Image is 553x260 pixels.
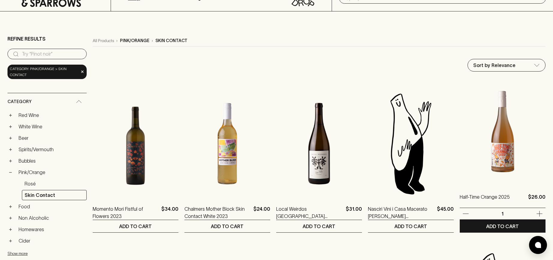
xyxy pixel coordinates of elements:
span: × [81,69,84,75]
p: ADD TO CART [211,223,244,230]
a: Spirits/Vermouth [16,144,87,154]
a: All Products [93,38,114,44]
a: Food [16,201,87,212]
p: › [152,38,153,44]
a: Pink/Orange [16,167,87,177]
p: $34.00 [161,205,178,220]
a: Skin Contact [22,190,87,200]
a: White Wine [16,121,87,132]
button: − [7,169,13,175]
p: ADD TO CART [119,223,152,230]
button: + [7,226,13,232]
button: + [7,158,13,164]
a: Red Wine [16,110,87,120]
p: Sort by Relevance [473,62,516,69]
a: Rosé [22,179,87,189]
button: ADD TO CART [368,220,454,232]
img: Half-Time Orange 2025 [460,79,546,184]
button: + [7,215,13,221]
button: + [7,124,13,130]
p: $24.00 [253,205,270,220]
p: $26.00 [528,193,546,208]
a: Momento Mori Fistful of Flowers 2023 [93,205,159,220]
button: ADD TO CART [276,220,362,232]
div: Category [7,93,87,110]
img: bubble-icon [535,242,541,248]
p: › [116,38,118,44]
img: Chalmers Mother Block Skin Contact White 2023 [184,91,270,196]
p: 1 [495,210,510,217]
p: ADD TO CART [486,223,519,230]
p: ADD TO CART [303,223,335,230]
p: pink/orange [120,38,149,44]
p: $31.00 [346,205,362,220]
button: Show more [7,247,86,259]
button: ADD TO CART [93,220,178,232]
button: + [7,238,13,244]
p: skin contact [155,38,187,44]
button: + [7,135,13,141]
button: ADD TO CART [184,220,270,232]
button: ADD TO CART [460,220,546,232]
p: ADD TO CART [394,223,427,230]
span: Category: pink/orange > skin contact [10,66,79,78]
a: Cider [16,236,87,246]
p: $45.00 [437,205,454,220]
input: Try “Pinot noir” [22,49,82,59]
button: + [7,203,13,210]
img: Local Weirdos Big Valley Bianco 2023 [276,91,362,196]
a: Beer [16,133,87,143]
a: Homewares [16,224,87,234]
img: Momento Mori Fistful of Flowers 2023 [93,91,178,196]
a: Local Weirdos [GEOGRAPHIC_DATA][PERSON_NAME] 2023 [276,205,343,220]
a: Bubbles [16,156,87,166]
a: Nasciri Vini i Casa Macerato [PERSON_NAME] [PERSON_NAME] 2023 [368,205,435,220]
a: Non Alcoholic [16,213,87,223]
p: Refine Results [7,35,46,42]
img: Blackhearts & Sparrows Man [368,91,454,196]
a: Half-Time Orange 2025 [460,193,510,208]
button: + [7,146,13,152]
span: Category [7,98,31,106]
div: Sort by Relevance [468,59,545,71]
button: + [7,112,13,118]
a: Chalmers Mother Block Skin Contact White 2023 [184,205,251,220]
